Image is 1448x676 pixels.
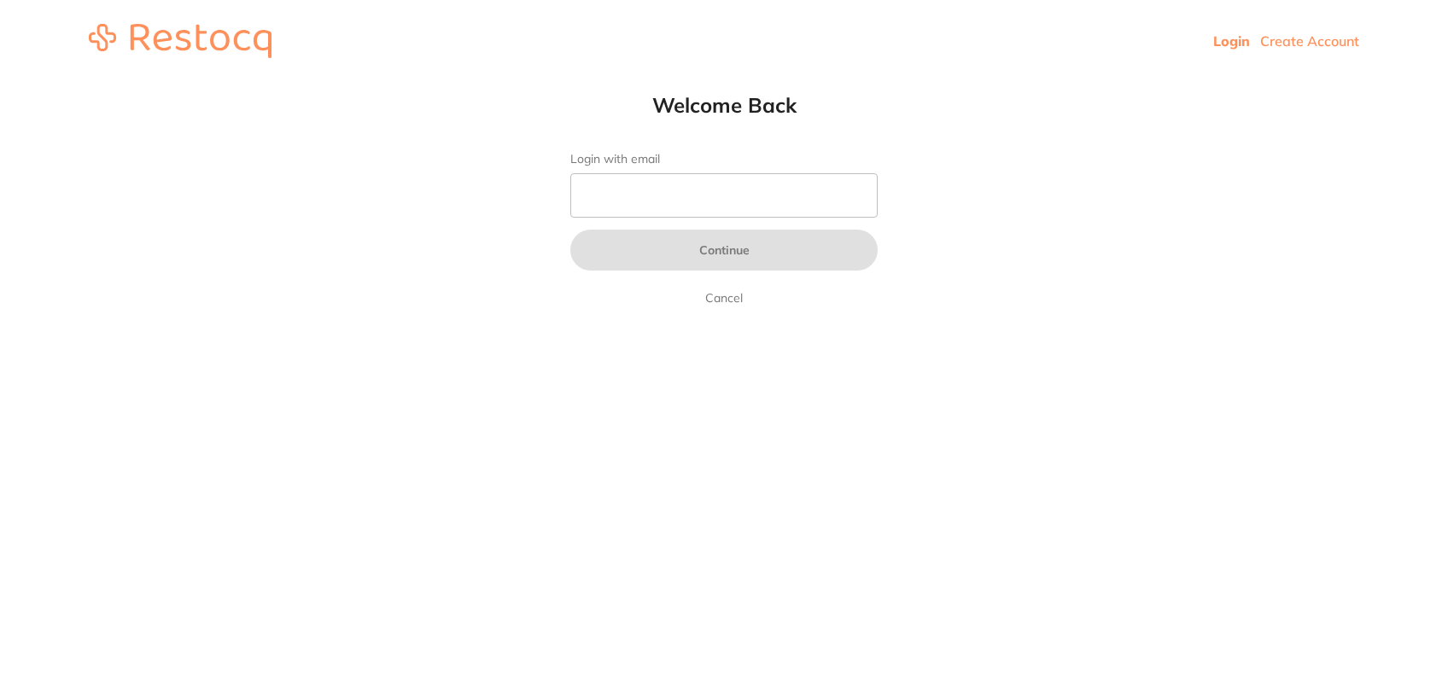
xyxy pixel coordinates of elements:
a: Cancel [702,288,746,308]
button: Continue [570,230,878,271]
img: restocq_logo.svg [89,24,271,58]
label: Login with email [570,152,878,166]
a: Login [1213,32,1250,50]
h1: Welcome Back [536,92,912,118]
a: Create Account [1260,32,1359,50]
